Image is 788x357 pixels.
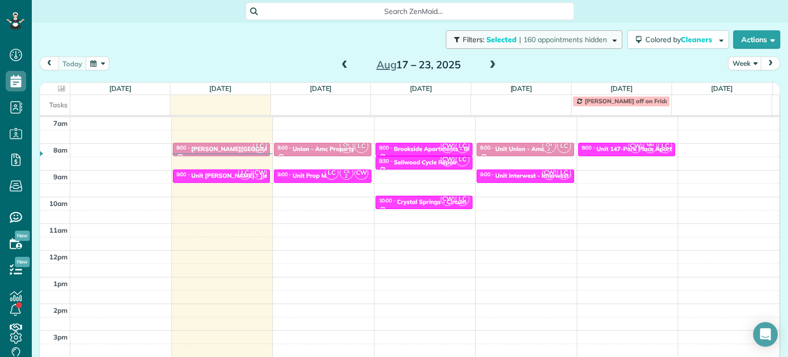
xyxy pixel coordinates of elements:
a: [DATE] [209,84,231,92]
span: 7am [53,119,68,127]
button: Colored byCleaners [627,30,729,49]
span: 3pm [53,333,68,341]
div: Unit Interwest - Interwest Properties [495,172,600,179]
span: 2pm [53,306,68,314]
small: 3 [644,145,657,155]
span: 8am [53,146,68,154]
span: New [15,231,30,241]
span: 10am [49,199,68,208]
button: next [761,57,780,70]
small: 2 [543,145,556,155]
button: Week [728,57,762,70]
span: LC [456,153,469,166]
a: [DATE] [410,84,432,92]
span: 1pm [53,279,68,288]
small: 2 [340,172,353,181]
button: Actions [733,30,780,49]
div: Unit Union - Amc [495,145,544,153]
span: LC [557,139,571,153]
span: CW [354,166,368,180]
div: Unit [PERSON_NAME] - Jle Properties [191,172,299,179]
span: Cleaners [681,35,714,44]
small: 2 [340,145,353,155]
span: 12pm [49,253,68,261]
span: 9am [53,173,68,181]
div: Open Intercom Messenger [753,322,778,347]
div: Sellwood Cycle Repair [394,159,457,166]
span: CW [628,139,642,153]
span: 11am [49,226,68,234]
button: prev [40,57,59,70]
span: Colored by [645,35,716,44]
span: New [15,257,30,267]
span: CW [441,192,455,206]
span: LC [325,166,339,180]
div: Unit Prop M [292,172,326,179]
span: Filters: [463,35,484,44]
a: Filters: Selected | 160 appointments hidden [441,30,622,49]
span: Aug [377,58,397,71]
a: [DATE] [610,84,633,92]
span: LC [456,192,469,206]
span: | 160 appointments hidden [519,35,607,44]
div: Unit 147-Park Place Apartments - Capital Property Management [597,145,782,153]
span: LC [557,166,571,180]
span: Selected [486,35,517,44]
button: Filters: Selected | 160 appointments hidden [446,30,622,49]
a: [DATE] [711,84,733,92]
span: CW [253,166,267,180]
span: LC [456,139,469,153]
a: [DATE] [310,84,332,92]
button: today [58,57,87,70]
span: LC [253,139,267,153]
div: Brookside Apartments - illume [394,145,481,153]
span: CW [441,153,455,166]
h2: 17 – 23, 2025 [354,59,483,70]
span: LC [354,139,368,153]
div: Crystal Springs - Circum [397,198,467,205]
span: LC [238,166,252,180]
a: [DATE] [510,84,533,92]
div: [PERSON_NAME][GEOGRAPHIC_DATA] - TMG [191,145,323,153]
span: CW [542,166,556,180]
span: LC [658,139,672,153]
span: CW [441,139,455,153]
span: [PERSON_NAME] off on Fridays [585,97,675,105]
div: Union - Amc Property [292,145,354,153]
a: [DATE] [109,84,131,92]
